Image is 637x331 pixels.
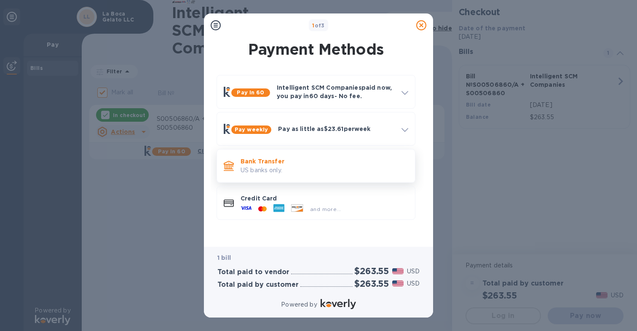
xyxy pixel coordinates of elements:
b: of 3 [312,22,325,29]
b: Pay in 60 [237,89,264,96]
img: USD [392,280,404,286]
h2: $263.55 [354,278,389,289]
img: Logo [321,299,356,309]
p: USD [407,279,420,288]
h2: $263.55 [354,266,389,276]
span: 1 [312,22,314,29]
p: Powered by [281,300,317,309]
p: Intelligent SCM Companies paid now, you pay in 60 days - No fee. [277,83,395,100]
b: Pay weekly [235,126,268,133]
img: USD [392,268,404,274]
p: Pay as little as $23.61 per week [278,125,395,133]
p: Bank Transfer [241,157,408,165]
b: 1 bill [217,254,231,261]
h1: Payment Methods [215,40,417,58]
p: USD [407,267,420,276]
span: and more... [310,206,341,212]
p: US banks only. [241,166,408,175]
h3: Total paid to vendor [217,268,289,276]
p: Credit Card [241,194,408,203]
h3: Total paid by customer [217,281,299,289]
